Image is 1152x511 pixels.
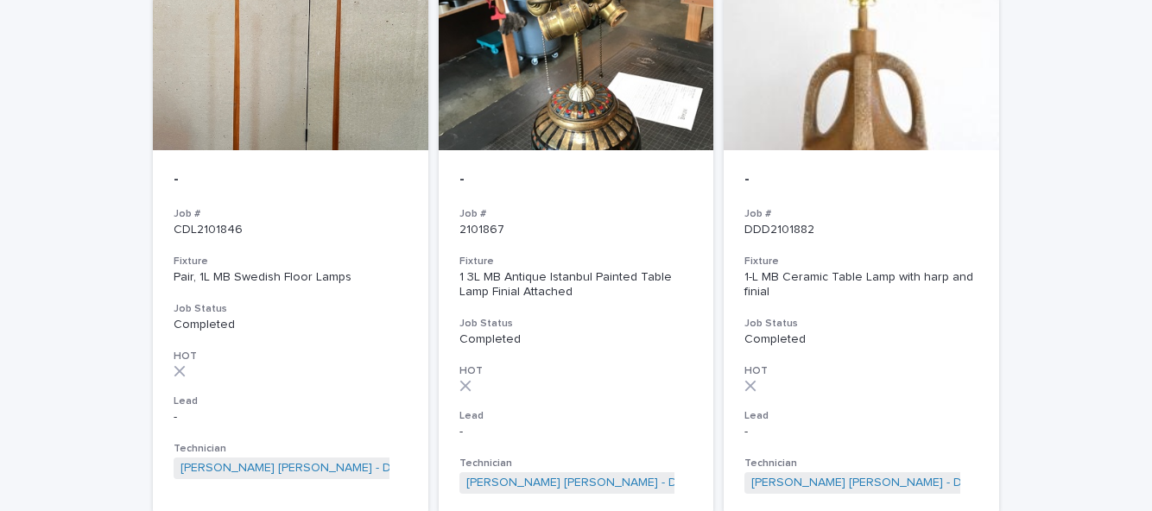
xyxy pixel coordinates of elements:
h3: Job Status [744,317,978,331]
p: CDL2101846 [174,223,408,237]
h3: Fixture [174,255,408,268]
a: [PERSON_NAME] [PERSON_NAME] - Dogfork - Technician [466,476,782,490]
h3: Fixture [744,255,978,268]
h3: Lead [744,409,978,423]
h3: Job # [744,207,978,221]
div: 1-L MB Ceramic Table Lamp with harp and finial [744,270,978,300]
p: - [744,171,978,190]
a: [PERSON_NAME] [PERSON_NAME] - Dogfork - Technician [180,461,497,476]
h3: Technician [744,457,978,470]
p: - [459,425,693,439]
h3: Lead [459,409,693,423]
p: 2101867 [459,223,693,237]
h3: Job # [174,207,408,221]
h3: Technician [459,457,693,470]
div: 1 3L MB Antique Istanbul Painted Table Lamp Finial Attached [459,270,693,300]
p: - [174,171,408,190]
a: [PERSON_NAME] [PERSON_NAME] - Dogfork - Technician [751,476,1067,490]
div: Pair, 1L MB Swedish Floor Lamps [174,270,408,285]
p: Completed [744,332,978,347]
h3: Lead [174,394,408,408]
p: DDD2101882 [744,223,978,237]
h3: HOT [174,350,408,363]
p: Completed [174,318,408,332]
p: Completed [459,332,693,347]
p: - [174,410,408,425]
h3: Job Status [459,317,693,331]
h3: Fixture [459,255,693,268]
h3: Technician [174,442,408,456]
h3: Job Status [174,302,408,316]
p: - [459,171,693,190]
p: - [744,425,978,439]
h3: Job # [459,207,693,221]
h3: HOT [744,364,978,378]
h3: HOT [459,364,693,378]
